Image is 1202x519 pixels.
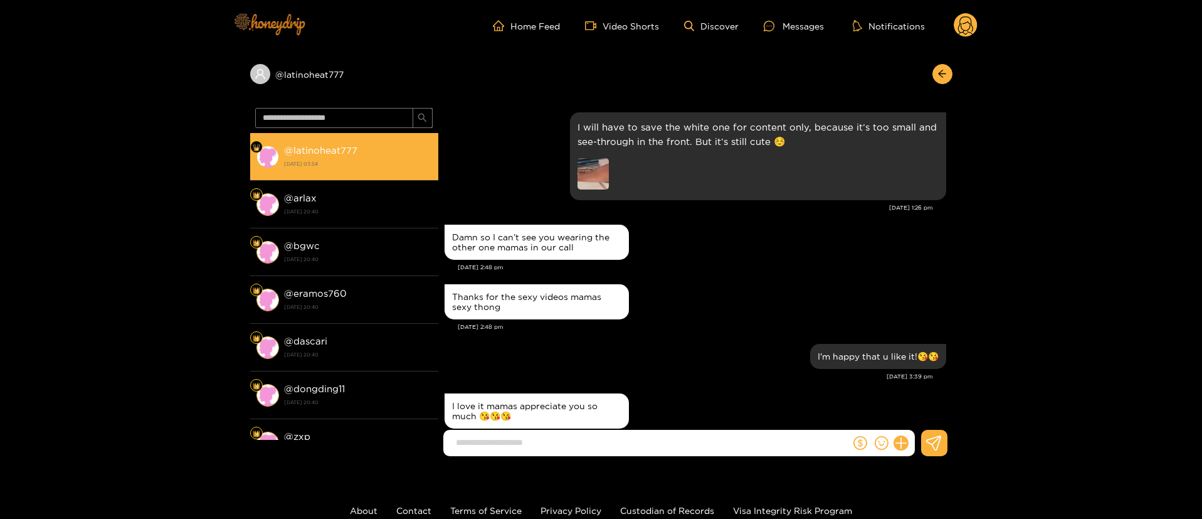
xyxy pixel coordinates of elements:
div: Oct. 1, 3:39 pm [810,344,946,369]
img: Fan Level [253,239,260,247]
a: Contact [396,506,431,515]
button: arrow-left [932,64,952,84]
span: user [255,68,266,80]
strong: [DATE] 20:40 [284,206,432,217]
div: Messages [764,19,824,33]
span: home [493,20,510,31]
a: Custodian of Records [620,506,714,515]
img: conversation [256,241,279,264]
strong: @ dongding11 [284,383,345,394]
img: Fan Level [253,287,260,294]
a: Discover [684,21,739,31]
img: Fan Level [253,382,260,390]
div: [DATE] 2:48 pm [458,323,946,331]
p: I will have to save the white one for content only, because it’s too small and see-through in the... [577,120,939,149]
div: I'm happy that u like it!😘😘 [818,351,939,361]
strong: @ eramos760 [284,288,347,299]
strong: [DATE] 20:40 [284,254,432,265]
img: conversation [256,193,279,216]
a: Privacy Policy [540,506,601,515]
a: Video Shorts [585,20,659,31]
span: arrow-left [937,69,947,80]
strong: @ latinoheat777 [284,145,357,156]
div: Thanks for the sexy videos mamas sexy thong [452,292,621,312]
button: Notifications [849,19,929,32]
span: dollar [853,436,867,450]
a: Visa Integrity Risk Program [733,506,852,515]
img: conversation [256,336,279,359]
div: @latinoheat777 [250,64,438,84]
div: [DATE] 3:39 pm [445,372,933,381]
img: preview [577,158,609,190]
button: dollar [851,434,870,452]
strong: @ dascari [284,336,327,346]
strong: @ arlax [284,193,317,203]
strong: [DATE] 20:40 [284,397,432,408]
strong: @ zxp [284,431,310,442]
span: video-camera [585,20,603,31]
strong: @ bgwc [284,240,320,251]
a: About [350,506,377,515]
img: conversation [256,289,279,311]
img: Fan Level [253,191,260,199]
img: Fan Level [253,430,260,437]
div: [DATE] 2:48 pm [458,263,946,272]
img: conversation [256,432,279,454]
strong: [DATE] 20:40 [284,301,432,313]
img: Fan Level [253,144,260,151]
div: Oct. 1, 2:48 pm [445,284,629,319]
div: Oct. 1, 2:48 pm [445,225,629,260]
div: [DATE] 1:26 pm [445,203,933,212]
div: I love it mamas appreciate you so much 😘😘😘 [452,401,621,421]
img: Fan Level [253,334,260,342]
a: Terms of Service [450,506,522,515]
div: Oct. 1, 1:26 pm [570,112,946,200]
span: search [418,113,427,124]
a: Home Feed [493,20,560,31]
img: conversation [256,146,279,168]
strong: [DATE] 03:54 [284,158,432,169]
div: Damn so I can’t see you wearing the other one mamas in our call [452,232,621,252]
strong: [DATE] 20:40 [284,349,432,360]
div: Oct. 1, 5:30 pm [445,393,629,429]
span: smile [875,436,888,450]
img: conversation [256,384,279,407]
button: search [413,108,433,128]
